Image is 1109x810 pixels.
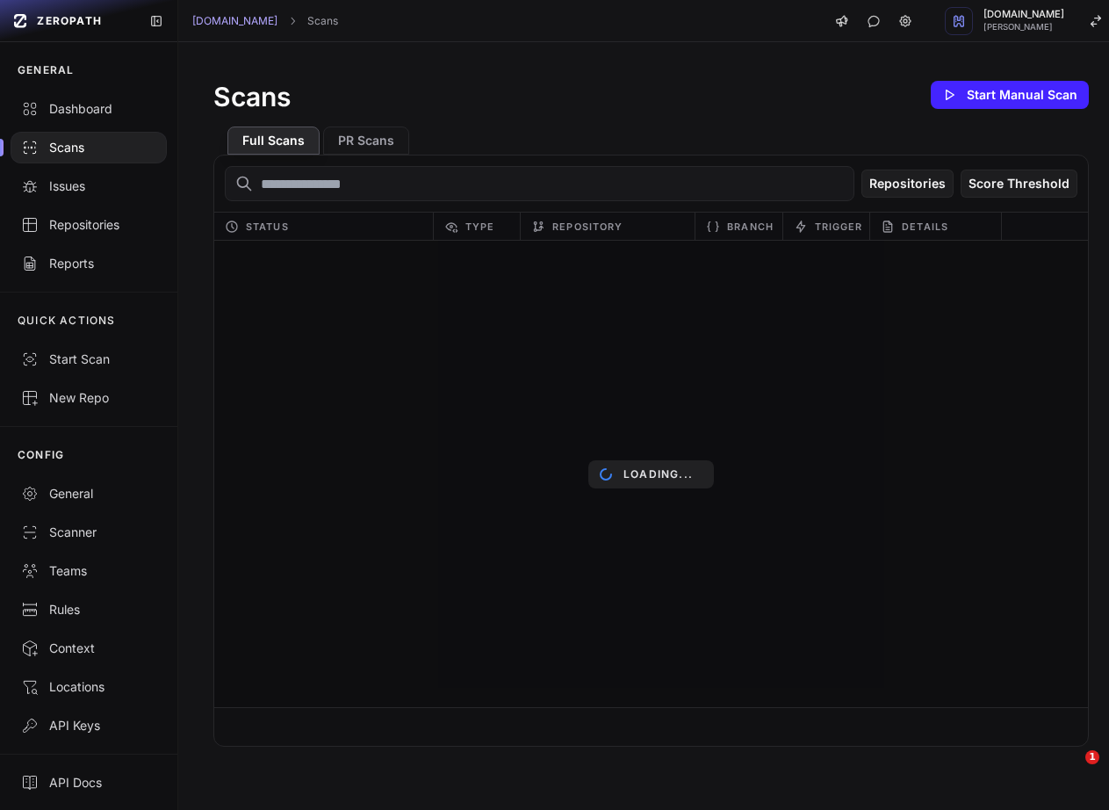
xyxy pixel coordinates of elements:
div: New Repo [21,389,156,407]
span: [DOMAIN_NAME] [983,10,1064,19]
span: Details [902,216,948,237]
div: General [21,485,156,503]
nav: breadcrumb [192,14,338,28]
div: API Keys [21,717,156,734]
p: GENERAL [18,63,74,77]
a: [DOMAIN_NAME] [192,14,277,28]
p: QUICK ACTIONS [18,314,116,328]
svg: chevron right, [286,15,299,27]
button: PR Scans [323,127,409,155]
span: ZEROPATH [37,14,102,28]
div: Context [21,640,156,657]
span: Trigger [815,216,863,237]
div: Teams [21,562,156,580]
span: Type [465,216,494,237]
div: Issues [21,177,156,195]
iframe: Intercom live chat [1049,750,1091,792]
button: Full Scans [227,127,320,155]
div: Scans [21,139,156,156]
button: Repositories [861,170,954,198]
div: Reports [21,255,156,272]
p: Loading... [623,467,693,481]
div: Dashboard [21,100,156,118]
span: [PERSON_NAME] [983,23,1064,32]
div: Scanner [21,524,156,541]
div: Repositories [21,216,156,234]
span: Status [246,216,289,237]
div: Start Scan [21,351,156,368]
p: CONFIG [18,448,64,462]
button: Score Threshold [961,170,1077,198]
div: Rules [21,601,156,618]
button: Start Manual Scan [931,81,1089,109]
a: ZEROPATH [7,7,135,35]
span: Branch [727,216,774,237]
div: Locations [21,678,156,696]
h1: Scans [213,81,291,112]
span: Repository [552,216,623,237]
div: API Docs [21,774,156,792]
a: Scans [307,14,338,28]
span: 1 [1085,750,1099,764]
